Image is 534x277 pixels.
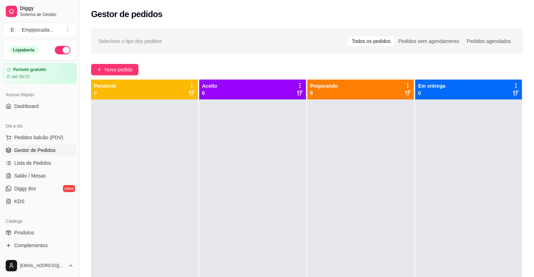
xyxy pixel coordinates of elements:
span: Diggy [20,5,74,12]
span: Selecione o tipo dos pedidos [98,37,162,45]
a: Lista de Pedidos [3,157,76,169]
span: [EMAIL_ADDRESS][DOMAIN_NAME] [20,263,65,268]
a: Salão / Mesas [3,170,76,181]
span: Produtos [14,229,34,236]
span: Diggy Bot [14,185,36,192]
p: 0 [418,89,445,97]
div: Acesso Rápido [3,89,76,101]
p: 0 [94,89,116,97]
p: Preparando [310,82,338,89]
div: Todos os pedidos [348,36,395,46]
div: Empipocada ... [22,26,54,33]
p: Aceito [202,82,217,89]
p: 0 [202,89,217,97]
span: Dashboard [14,103,39,110]
div: Loja aberta [9,46,38,54]
button: Novo pedido [91,64,138,75]
a: Complementos [3,240,76,251]
span: Salão / Mesas [14,172,46,179]
a: DiggySistema de Gestão [3,3,76,20]
p: Em entrega [418,82,445,89]
a: Diggy Botnovo [3,183,76,194]
p: 0 [310,89,338,97]
span: Sistema de Gestão [20,12,74,17]
a: Dashboard [3,101,76,112]
button: [EMAIL_ADDRESS][DOMAIN_NAME] [3,257,76,274]
button: Pedidos balcão (PDV) [3,132,76,143]
div: Dia a dia [3,120,76,132]
button: Alterar Status [55,46,70,54]
span: Pedidos balcão (PDV) [14,134,63,141]
article: Período gratuito [13,67,46,72]
h2: Gestor de pedidos [91,9,163,20]
span: Lista de Pedidos [14,159,51,167]
div: Pedidos sem agendamento [395,36,463,46]
span: Complementos [14,242,48,249]
article: até 06/10 [12,74,30,80]
span: KDS [14,198,25,205]
div: Pedidos agendados [463,36,515,46]
div: Catálogo [3,216,76,227]
span: E [9,26,16,33]
span: Novo pedido [105,66,133,74]
button: Select a team [3,23,76,37]
span: plus [97,67,102,72]
a: Produtos [3,227,76,238]
span: Gestor de Pedidos [14,147,55,154]
a: Período gratuitoaté 06/10 [3,63,76,83]
a: Gestor de Pedidos [3,145,76,156]
p: Pendente [94,82,116,89]
a: KDS [3,196,76,207]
